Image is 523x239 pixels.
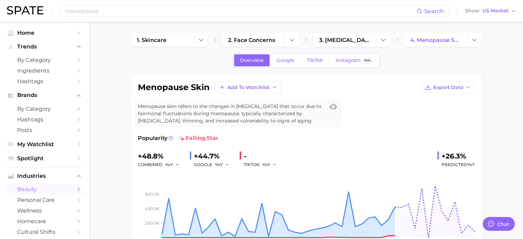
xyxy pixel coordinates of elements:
[6,65,84,76] a: Ingredients
[467,162,475,167] span: YoY
[6,227,84,237] a: cultural shifts
[215,82,281,93] button: Add to Watchlist
[179,134,218,142] span: falling star
[228,37,275,43] span: 2. face concerns
[6,153,84,164] a: Spotlight
[215,162,223,167] span: YoY
[271,54,300,66] a: Google
[138,103,325,124] span: Menopause skin refers to the changes in [MEDICAL_DATA] that occur due to hormonal fluctuations du...
[442,161,475,169] span: Predicted
[222,33,285,47] a: 2. face concerns
[137,37,166,43] span: 1. skincare
[336,57,361,63] span: Instagram
[6,90,84,100] button: Brands
[244,151,282,162] div: -
[17,173,72,179] span: Industries
[234,54,270,66] a: Overview
[482,9,509,13] span: US Market
[17,57,72,63] span: by Category
[6,171,84,181] button: Industries
[313,33,376,47] a: 3. [MEDICAL_DATA]
[6,205,84,216] a: wellness
[227,85,270,90] span: Add to Watchlist
[165,162,173,167] span: YoY
[424,8,444,14] span: Search
[17,116,72,123] span: Hashtags
[138,151,184,162] div: +48.8%
[465,9,480,13] span: Show
[6,104,84,114] a: by Category
[410,37,461,43] span: 4. menopause skin
[6,55,84,65] a: by Category
[194,33,208,47] button: Change Category
[17,229,72,235] span: cultural shifts
[6,114,84,125] a: Hashtags
[6,216,84,227] a: homecare
[17,78,72,85] span: Hashtags
[17,30,72,36] span: Home
[244,161,282,169] div: TIKTOK
[319,37,370,43] span: 3. [MEDICAL_DATA]
[17,197,72,203] span: personal care
[433,85,464,90] span: Export Data
[442,151,475,162] div: +26.3%
[17,141,72,148] span: My Watchlist
[165,161,180,169] button: YoY
[17,67,72,74] span: Ingredients
[194,151,234,162] div: +44.7%
[17,186,72,193] span: beauty
[17,207,72,214] span: wellness
[464,7,518,15] button: ShowUS Market
[17,218,72,225] span: homecare
[6,139,84,150] a: My Watchlist
[285,33,299,47] button: Change Category
[179,135,184,141] img: falling star
[65,5,417,17] input: Search here for a brand, industry, or ingredient
[17,155,72,162] span: Spotlight
[301,54,329,66] a: TikTok
[376,33,391,47] button: Change Category
[215,161,230,169] button: YoY
[6,28,84,38] a: Home
[6,42,84,52] button: Trends
[421,82,475,93] button: Export Data
[330,54,379,66] a: InstagramBeta
[17,127,72,133] span: Posts
[404,33,467,47] a: 4. menopause skin
[276,57,294,63] span: Google
[307,57,323,63] span: TikTok
[262,161,277,169] button: YoY
[6,195,84,205] a: personal care
[262,162,270,167] span: YoY
[17,44,72,50] span: Trends
[138,83,210,91] h1: menopause skin
[17,92,72,98] span: Brands
[240,57,264,63] span: Overview
[6,184,84,195] a: beauty
[467,33,482,47] button: Change Category
[6,76,84,87] a: Hashtags
[17,106,72,112] span: by Category
[6,125,84,135] a: Posts
[131,33,194,47] a: 1. skincare
[364,57,371,63] span: Beta
[138,134,167,142] span: Popularity
[7,6,43,14] img: SPATE
[194,161,234,169] div: GOOGLE
[138,161,184,169] div: combined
